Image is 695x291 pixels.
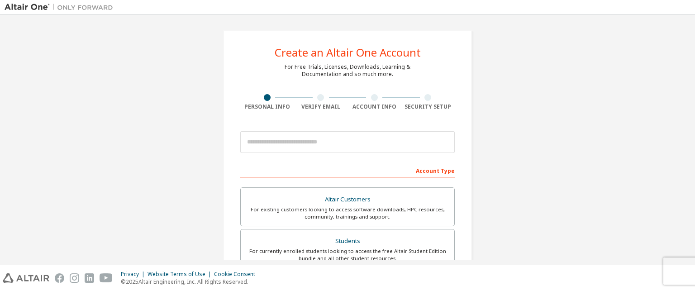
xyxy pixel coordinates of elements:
[148,271,214,278] div: Website Terms of Use
[246,206,449,220] div: For existing customers looking to access software downloads, HPC resources, community, trainings ...
[70,273,79,283] img: instagram.svg
[401,103,455,110] div: Security Setup
[246,248,449,262] div: For currently enrolled students looking to access the free Altair Student Edition bundle and all ...
[121,278,261,286] p: © 2025 Altair Engineering, Inc. All Rights Reserved.
[285,63,410,78] div: For Free Trials, Licenses, Downloads, Learning & Documentation and so much more.
[246,235,449,248] div: Students
[275,47,421,58] div: Create an Altair One Account
[85,273,94,283] img: linkedin.svg
[214,271,261,278] div: Cookie Consent
[55,273,64,283] img: facebook.svg
[294,103,348,110] div: Verify Email
[5,3,118,12] img: Altair One
[240,163,455,177] div: Account Type
[246,193,449,206] div: Altair Customers
[121,271,148,278] div: Privacy
[240,103,294,110] div: Personal Info
[100,273,113,283] img: youtube.svg
[347,103,401,110] div: Account Info
[3,273,49,283] img: altair_logo.svg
